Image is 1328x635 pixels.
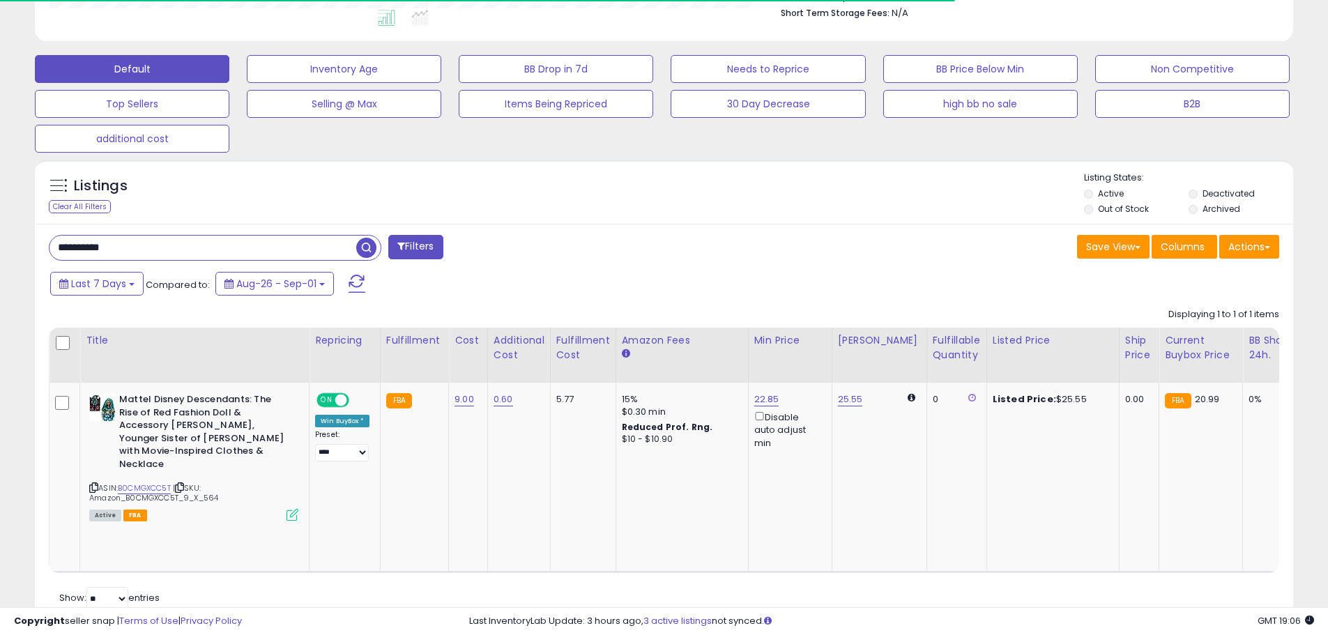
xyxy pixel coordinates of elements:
span: Show: entries [59,591,160,604]
span: OFF [347,395,369,406]
small: Amazon Fees. [622,348,630,360]
div: 0 [933,393,976,406]
b: Listed Price: [993,392,1056,406]
div: Fulfillable Quantity [933,333,981,362]
div: 0% [1249,393,1295,406]
div: Fulfillment [386,333,443,348]
label: Deactivated [1203,188,1255,199]
a: Privacy Policy [181,614,242,627]
label: Active [1098,188,1124,199]
span: Columns [1161,240,1205,254]
div: Current Buybox Price [1165,333,1237,362]
span: 20.99 [1195,392,1220,406]
span: All listings currently available for purchase on Amazon [89,510,121,521]
label: Out of Stock [1098,203,1149,215]
b: Reduced Prof. Rng. [622,421,713,433]
div: Clear All Filters [49,200,111,213]
span: 2025-09-9 19:06 GMT [1258,614,1314,627]
div: Displaying 1 to 1 of 1 items [1168,308,1279,321]
span: Aug-26 - Sep-01 [236,277,316,291]
div: Amazon Fees [622,333,742,348]
div: Ship Price [1125,333,1153,362]
div: Win BuyBox * [315,415,369,427]
div: $0.30 min [622,406,738,418]
div: 5.77 [556,393,605,406]
button: BB Drop in 7d [459,55,653,83]
a: B0CMGXCC5T [118,482,171,494]
button: Last 7 Days [50,272,144,296]
a: 22.85 [754,392,779,406]
span: Compared to: [146,278,210,291]
h5: Listings [74,176,128,196]
button: Save View [1077,235,1150,259]
a: 9.00 [455,392,474,406]
b: Short Term Storage Fees: [781,7,890,19]
button: Columns [1152,235,1217,259]
button: Items Being Repriced [459,90,653,118]
div: Last InventoryLab Update: 3 hours ago, not synced. [469,615,1314,628]
div: Additional Cost [494,333,544,362]
span: | SKU: Amazon_B0CMGXCC5T_9_X_564 [89,482,218,503]
div: $25.55 [993,393,1108,406]
img: 51B1x4Q9EpL._SL40_.jpg [89,393,116,421]
button: Non Competitive [1095,55,1290,83]
div: BB Share 24h. [1249,333,1299,362]
button: Inventory Age [247,55,441,83]
button: Default [35,55,229,83]
div: Preset: [315,430,369,461]
span: N/A [892,6,908,20]
button: Needs to Reprice [671,55,865,83]
div: Disable auto adjust min [754,409,821,450]
a: 25.55 [838,392,863,406]
button: Filters [388,235,443,259]
button: Actions [1219,235,1279,259]
strong: Copyright [14,614,65,627]
div: 0.00 [1125,393,1148,406]
button: additional cost [35,125,229,153]
div: [PERSON_NAME] [838,333,921,348]
div: seller snap | | [14,615,242,628]
div: Title [86,333,303,348]
button: Selling @ Max [247,90,441,118]
small: FBA [386,393,412,408]
button: high bb no sale [883,90,1078,118]
a: 3 active listings [643,614,712,627]
a: Terms of Use [119,614,178,627]
span: Last 7 Days [71,277,126,291]
div: $10 - $10.90 [622,434,738,445]
div: Cost [455,333,482,348]
div: 15% [622,393,738,406]
div: Fulfillment Cost [556,333,610,362]
a: 0.60 [494,392,513,406]
b: Mattel Disney Descendants: The Rise of Red Fashion Doll & Accessory [PERSON_NAME], Younger Sister... [119,393,289,474]
div: ASIN: [89,393,298,519]
button: Aug-26 - Sep-01 [215,272,334,296]
div: Repricing [315,333,374,348]
div: Min Price [754,333,826,348]
span: FBA [123,510,147,521]
button: B2B [1095,90,1290,118]
small: FBA [1165,393,1191,408]
button: 30 Day Decrease [671,90,865,118]
p: Listing States: [1084,171,1293,185]
label: Archived [1203,203,1240,215]
div: Listed Price [993,333,1113,348]
button: BB Price Below Min [883,55,1078,83]
span: ON [318,395,335,406]
button: Top Sellers [35,90,229,118]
